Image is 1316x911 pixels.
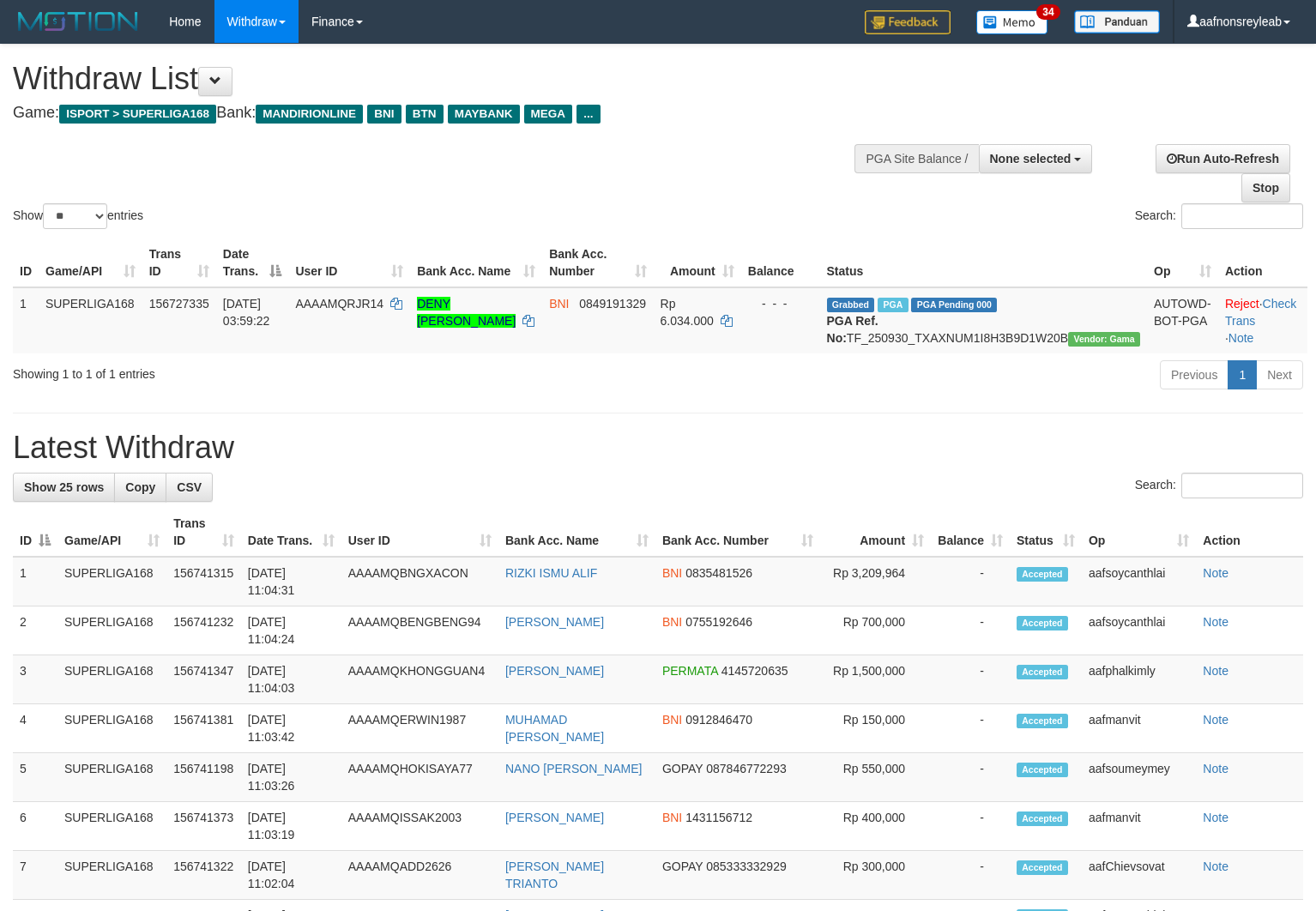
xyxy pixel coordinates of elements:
td: Rp 550,000 [820,753,931,802]
a: Next [1256,360,1303,389]
a: Note [1203,664,1228,678]
span: BNI [549,297,569,311]
td: 156741373 [166,802,241,851]
span: None selected [990,152,1072,166]
td: - [931,802,1010,851]
td: AAAAMQBENGBENG94 [341,606,498,655]
a: Note [1203,713,1228,727]
a: Note [1203,566,1228,580]
span: CSV [177,480,202,494]
h4: Game: Bank: [13,105,860,122]
td: AAAAMQADD2626 [341,851,498,900]
th: User ID: activate to sort column ascending [341,508,498,557]
span: Show 25 rows [24,480,104,494]
a: 1 [1228,360,1257,389]
span: Grabbed [827,298,875,312]
select: Showentries [43,203,107,229]
td: - [931,606,1010,655]
a: Previous [1160,360,1228,389]
td: Rp 3,209,964 [820,557,931,606]
span: ISPORT > SUPERLIGA168 [59,105,216,124]
td: · · [1218,287,1307,353]
td: aafmanvit [1082,704,1196,753]
a: Show 25 rows [13,473,115,502]
img: panduan.png [1074,10,1160,33]
td: Rp 300,000 [820,851,931,900]
span: Accepted [1017,811,1068,826]
th: Date Trans.: activate to sort column ascending [241,508,341,557]
td: - [931,851,1010,900]
td: aafsoycanthlai [1082,557,1196,606]
td: [DATE] 11:03:26 [241,753,341,802]
th: Status: activate to sort column ascending [1010,508,1082,557]
img: Feedback.jpg [865,10,951,34]
span: PGA Pending [911,298,997,312]
div: - - - [748,295,813,312]
a: NANO [PERSON_NAME] [505,762,642,775]
span: Vendor URL: https://trx31.1velocity.biz [1068,332,1140,347]
span: AAAAMQRJR14 [295,297,383,311]
td: - [931,753,1010,802]
a: [PERSON_NAME] [505,811,604,824]
th: Bank Acc. Number: activate to sort column ascending [542,238,653,287]
span: MANDIRIONLINE [256,105,363,124]
span: Rp 6.034.000 [661,297,714,328]
a: Note [1203,860,1228,873]
span: Copy 0835481526 to clipboard [685,566,752,580]
span: Accepted [1017,665,1068,679]
td: AAAAMQERWIN1987 [341,704,498,753]
th: Bank Acc. Number: activate to sort column ascending [655,508,820,557]
span: 34 [1036,4,1059,20]
th: Date Trans.: activate to sort column descending [216,238,289,287]
th: Action [1196,508,1303,557]
td: aafChievsovat [1082,851,1196,900]
th: Balance: activate to sort column ascending [931,508,1010,557]
th: ID: activate to sort column descending [13,508,57,557]
td: 156741347 [166,655,241,704]
img: MOTION_logo.png [13,9,143,34]
span: Copy 087846772293 to clipboard [706,762,786,775]
div: Showing 1 to 1 of 1 entries [13,359,535,383]
td: [DATE] 11:04:24 [241,606,341,655]
td: SUPERLIGA168 [39,287,142,353]
td: [DATE] 11:03:19 [241,802,341,851]
td: - [931,655,1010,704]
td: aafsoumeymey [1082,753,1196,802]
td: AAAAMQBNGXACON [341,557,498,606]
th: Bank Acc. Name: activate to sort column ascending [410,238,542,287]
span: ... [577,105,600,124]
input: Search: [1181,473,1303,498]
img: Button%20Memo.svg [976,10,1048,34]
span: MEGA [524,105,573,124]
h1: Latest Withdraw [13,431,1303,465]
th: Game/API: activate to sort column ascending [57,508,166,557]
a: Note [1203,811,1228,824]
input: Search: [1181,203,1303,229]
a: Check Trans [1225,297,1296,328]
span: Copy [125,480,155,494]
td: 1 [13,287,39,353]
td: [DATE] 11:04:31 [241,557,341,606]
td: SUPERLIGA168 [57,655,166,704]
a: Copy [114,473,166,502]
td: Rp 700,000 [820,606,931,655]
td: 156741381 [166,704,241,753]
a: [PERSON_NAME] [505,664,604,678]
td: SUPERLIGA168 [57,606,166,655]
td: 3 [13,655,57,704]
td: 4 [13,704,57,753]
span: BNI [662,615,682,629]
th: ID [13,238,39,287]
td: AAAAMQISSAK2003 [341,802,498,851]
td: Rp 150,000 [820,704,931,753]
a: Note [1203,762,1228,775]
button: None selected [979,144,1093,173]
td: SUPERLIGA168 [57,753,166,802]
a: Stop [1241,173,1290,202]
a: Note [1203,615,1228,629]
td: [DATE] 11:04:03 [241,655,341,704]
span: Copy 0912846470 to clipboard [685,713,752,727]
span: Accepted [1017,567,1068,582]
td: Rp 400,000 [820,802,931,851]
a: DENY [PERSON_NAME] [417,297,516,328]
